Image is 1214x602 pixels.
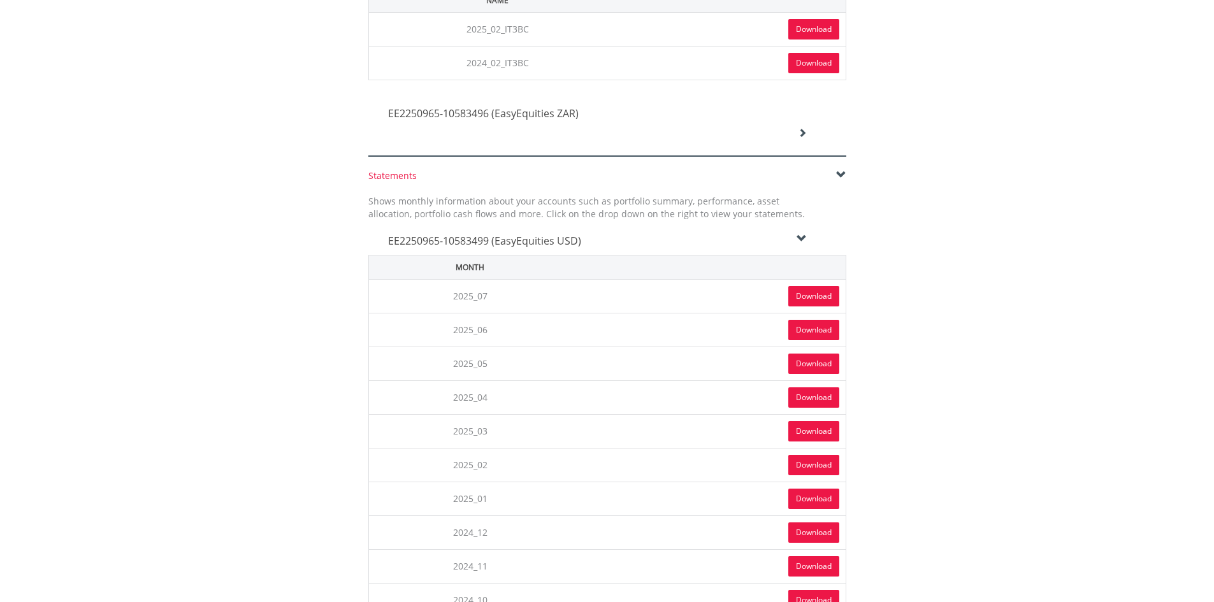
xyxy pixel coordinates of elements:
a: Download [788,53,839,73]
td: 2024_11 [368,549,572,583]
a: Download [788,354,839,374]
th: Month [368,255,572,279]
td: 2025_02_IT3BC [368,12,626,46]
td: 2025_07 [368,279,572,313]
a: Download [788,19,839,39]
td: 2024_12 [368,515,572,549]
a: Download [788,320,839,340]
div: Statements [368,169,846,182]
td: 2025_04 [368,380,572,414]
td: 2024_02_IT3BC [368,46,626,80]
a: Download [788,455,839,475]
span: EE2250965-10583496 (EasyEquities ZAR) [388,106,579,120]
td: 2025_02 [368,448,572,482]
a: Download [788,421,839,441]
a: Download [788,556,839,577]
td: 2025_05 [368,347,572,380]
a: Download [788,387,839,408]
td: 2025_01 [368,482,572,515]
a: Download [788,489,839,509]
td: 2025_06 [368,313,572,347]
a: Download [788,522,839,543]
div: Shows monthly information about your accounts such as portfolio summary, performance, asset alloc... [359,195,814,220]
td: 2025_03 [368,414,572,448]
span: EE2250965-10583499 (EasyEquities USD) [388,234,581,248]
a: Download [788,286,839,306]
